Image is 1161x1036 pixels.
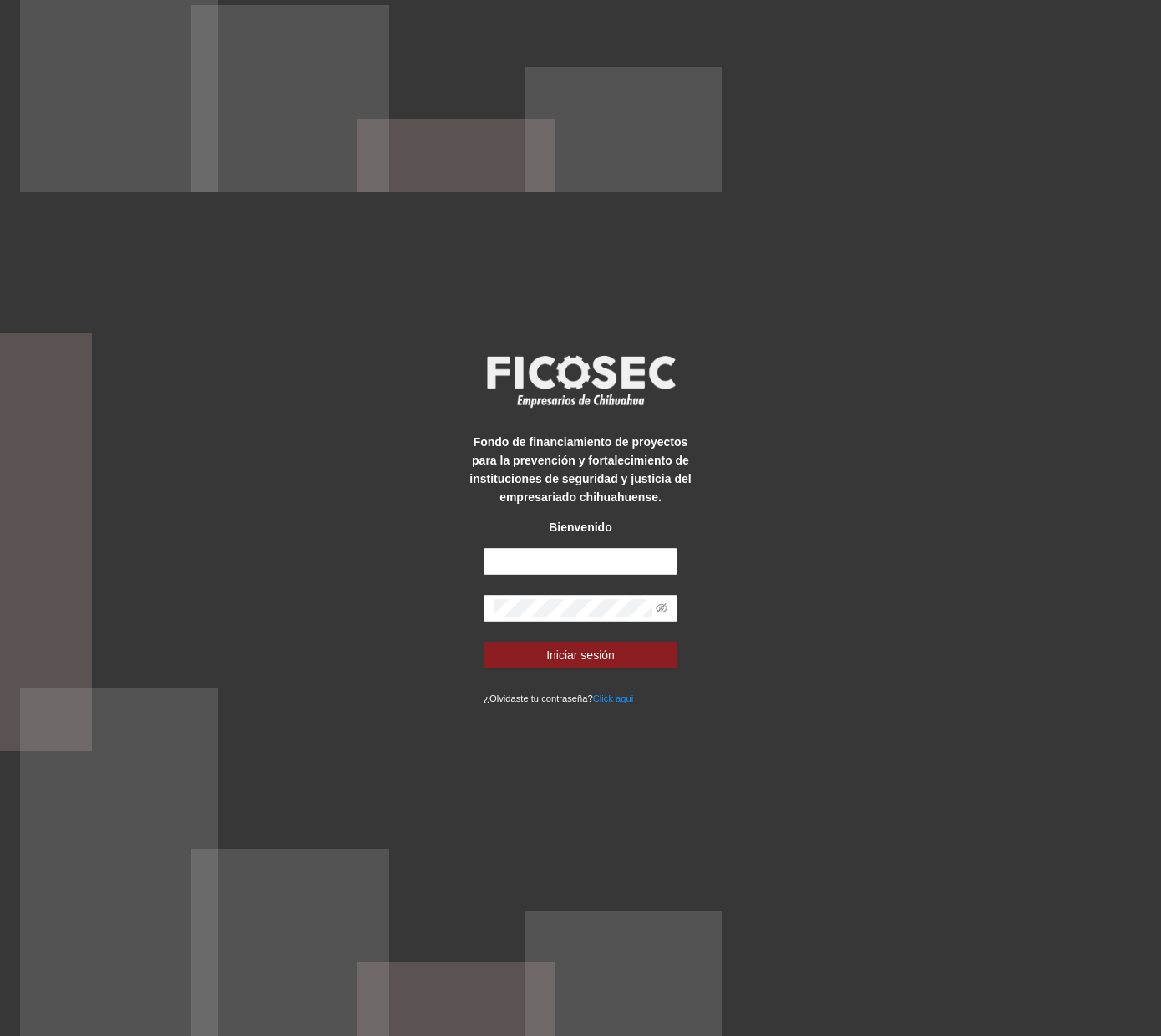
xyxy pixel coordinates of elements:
[546,646,615,664] span: Iniciar sesión
[469,435,691,504] strong: Fondo de financiamiento de proyectos para la prevención y fortalecimiento de instituciones de seg...
[593,693,634,703] a: Click aqui
[549,521,611,534] strong: Bienvenido
[476,350,685,412] img: logo
[656,602,667,614] span: eye-invisible
[484,693,633,703] small: ¿Olvidaste tu contraseña?
[484,642,677,668] button: Iniciar sesión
